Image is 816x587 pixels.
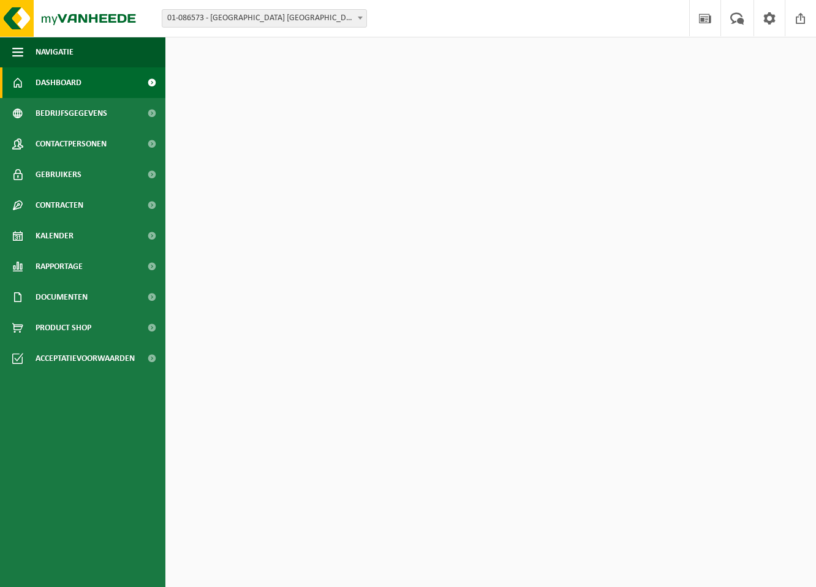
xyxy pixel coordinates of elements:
span: 01-086573 - SAINT-GOBAIN SOLAR GARD NV - ZULTE [162,10,366,27]
span: Bedrijfsgegevens [36,98,107,129]
span: Acceptatievoorwaarden [36,343,135,374]
span: Contracten [36,190,83,221]
span: Gebruikers [36,159,81,190]
span: Contactpersonen [36,129,107,159]
span: 01-086573 - SAINT-GOBAIN SOLAR GARD NV - ZULTE [162,9,367,28]
span: Navigatie [36,37,74,67]
span: Product Shop [36,312,91,343]
span: Kalender [36,221,74,251]
span: Dashboard [36,67,81,98]
span: Documenten [36,282,88,312]
span: Rapportage [36,251,83,282]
